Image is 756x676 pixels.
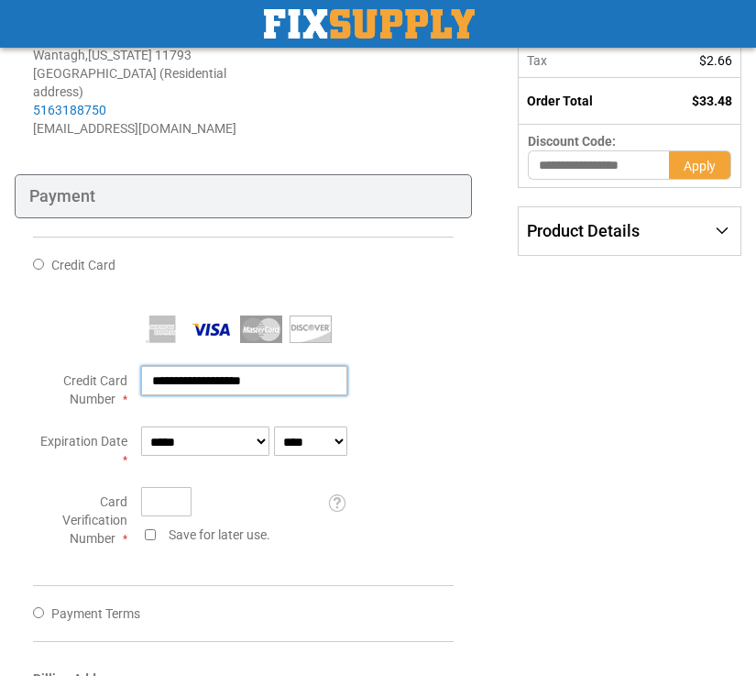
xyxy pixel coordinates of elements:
[51,258,115,272] span: Credit Card
[528,134,616,149] span: Discount Code:
[527,94,593,108] strong: Order Total
[88,48,152,62] span: [US_STATE]
[15,174,472,218] div: Payment
[62,494,127,546] span: Card Verification Number
[169,527,270,542] span: Save for later use.
[684,159,716,173] span: Apply
[51,606,140,621] span: Payment Terms
[669,150,731,180] button: Apply
[527,221,640,240] span: Product Details
[141,316,183,343] img: American Express
[518,44,670,78] th: Tax
[63,373,127,406] span: Credit Card Number
[33,103,106,117] a: 5163188750
[240,316,282,343] img: MasterCard
[264,9,475,39] a: store logo
[290,316,332,343] img: Discover
[191,316,233,343] img: Visa
[264,9,475,39] img: Fix Industrial Supply
[33,121,236,136] span: [EMAIL_ADDRESS][DOMAIN_NAME]
[699,53,732,68] span: $2.66
[40,434,127,449] span: Expiration Date
[692,94,732,108] span: $33.48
